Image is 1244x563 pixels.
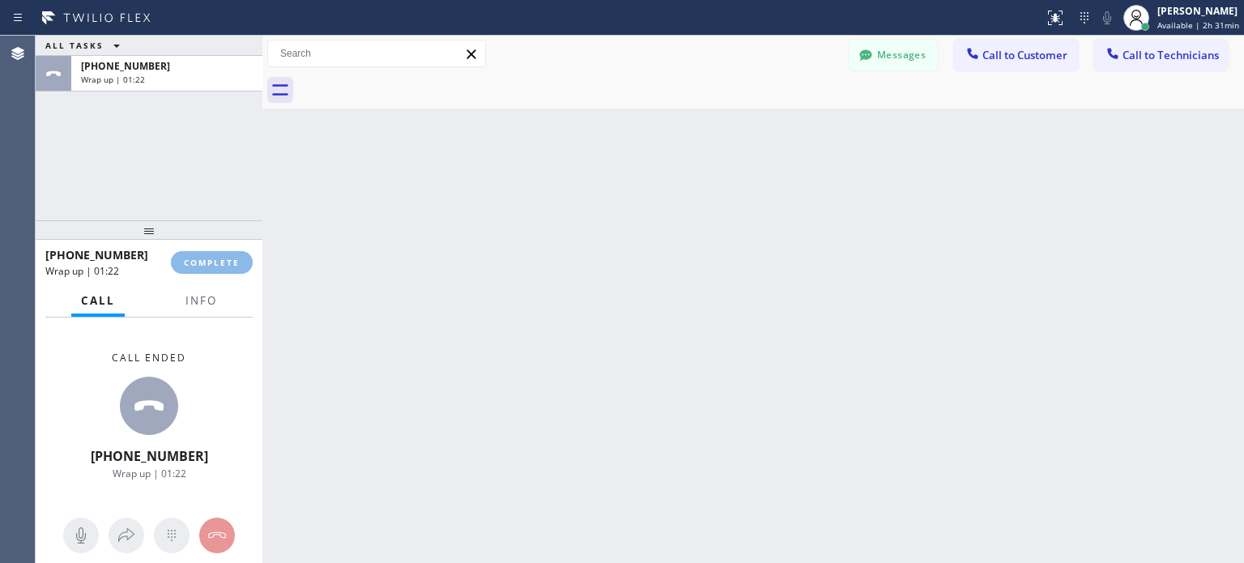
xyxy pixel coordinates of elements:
span: [PHONE_NUMBER] [81,59,170,73]
button: Messages [849,40,938,70]
button: Mute [63,518,99,553]
span: COMPLETE [184,257,240,268]
button: Call to Customer [954,40,1078,70]
span: Wrap up | 01:22 [45,264,119,278]
button: Open directory [109,518,144,553]
span: Wrap up | 01:22 [113,467,186,480]
span: Info [185,293,217,308]
span: ALL TASKS [45,40,104,51]
span: Available | 2h 31min [1157,19,1239,31]
input: Search [268,41,485,66]
button: Info [176,285,227,317]
span: [PHONE_NUMBER] [91,447,208,465]
button: Mute [1096,6,1118,29]
span: Wrap up | 01:22 [81,74,145,85]
div: [PERSON_NAME] [1157,4,1239,18]
button: Hang up [199,518,235,553]
span: Call [81,293,115,308]
button: Call to Technicians [1094,40,1228,70]
button: Open dialpad [154,518,190,553]
button: ALL TASKS [36,36,136,55]
span: [PHONE_NUMBER] [45,247,148,262]
button: Call [71,285,125,317]
span: Call to Technicians [1123,48,1219,62]
span: Call to Customer [982,48,1067,62]
span: Call ended [112,351,186,365]
button: COMPLETE [171,251,253,274]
